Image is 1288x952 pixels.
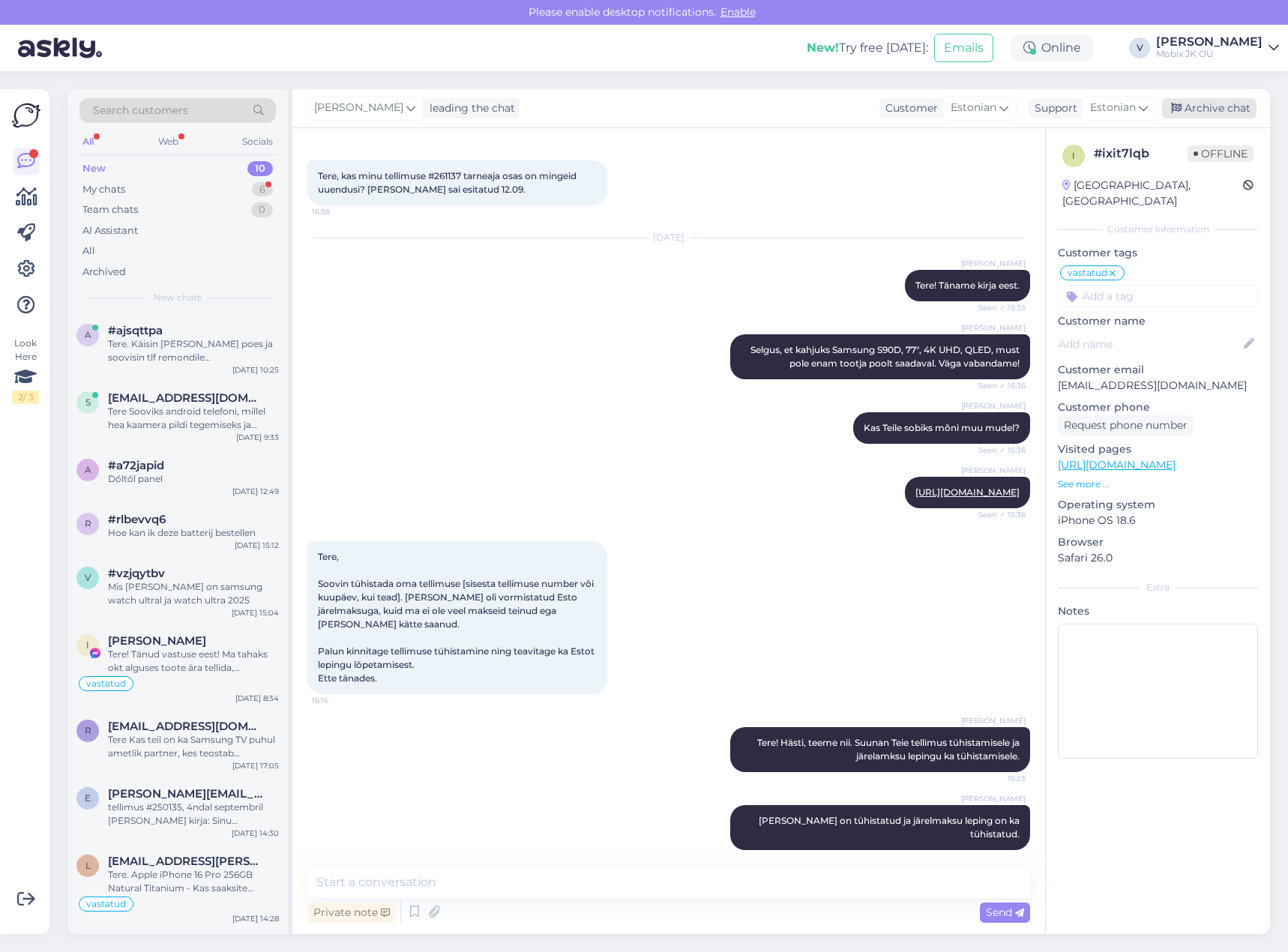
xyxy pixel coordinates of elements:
img: Askly Logo [12,101,40,130]
div: Try free [DATE]: [807,39,928,57]
span: I [86,639,89,651]
div: Tere! Tänud vastuse eest! Ma tahaks okt alguses toote ära tellida, [PERSON_NAME] huvitatud koostö... [108,648,279,675]
div: tellimus #250135, 4ndal septembril [PERSON_NAME] kirja: Sinu tellimusele on lisatud märkus: Tere!... [108,801,279,828]
span: Seen ✓ 15:36 [969,445,1026,456]
span: Ingrid Mänd [108,634,206,648]
p: Customer email [1058,362,1258,378]
p: iPhone OS 18.6 [1058,513,1258,528]
span: #rlbevvq6 [108,513,166,526]
span: [PERSON_NAME] on tühistatud ja järelmaksu leping on ka tühistatud. [759,815,1022,840]
span: s [85,397,91,408]
div: Tere Kas teil on ka Samsung TV puhul ametlik partner, kes teostab garantiitöid? [108,733,279,760]
p: Customer phone [1058,400,1258,415]
span: i [1072,150,1075,161]
div: [DATE] 8:34 [235,693,279,704]
span: #a72japid [108,459,164,472]
div: All [79,132,97,151]
span: 16:16 [312,695,368,706]
span: Tere! Täname kirja eest. [915,280,1020,291]
div: Request phone number [1058,415,1194,436]
div: 10 [247,161,273,176]
div: 0 [251,202,273,217]
div: [DATE] 17:05 [232,760,279,771]
span: a [85,329,91,340]
div: Hoe kan ik deze batterij bestellen [108,526,279,540]
span: vastatud [86,900,126,909]
a: [PERSON_NAME]Mobix JK OÜ [1156,36,1279,60]
span: Seen ✓ 15:35 [969,302,1026,313]
div: [DATE] 15:12 [235,540,279,551]
div: [DATE] 15:04 [232,607,279,618]
span: New chats [154,291,202,304]
div: Archived [82,265,126,280]
div: [DATE] [307,231,1030,244]
div: New [82,161,106,176]
span: [PERSON_NAME] [961,322,1026,334]
input: Add name [1059,336,1241,352]
span: e [85,792,91,804]
p: See more ... [1058,477,1258,491]
span: vastatud [86,679,126,688]
div: Archive chat [1162,98,1257,118]
div: Tere. Apple iPhone 16 Pro 256GB Natural Titanium - Kas saaksite täpsustada mis tootmisajaga mudel... [108,868,279,895]
p: Browser [1058,534,1258,550]
div: Customer information [1058,223,1258,236]
span: Enable [716,5,760,19]
input: Add a tag [1058,285,1258,307]
div: leading the chat [424,100,515,116]
span: [PERSON_NAME] [961,465,1026,476]
span: 16:58 [312,206,368,217]
div: [GEOGRAPHIC_DATA], [GEOGRAPHIC_DATA] [1062,178,1243,209]
span: Tere, kas minu tellimuse #261137 tarneaja osas on mingeid uuendusi? [PERSON_NAME] sai esitatud 12... [318,170,579,195]
span: 16:23 [969,773,1026,784]
span: Seen ✓ 15:36 [969,380,1026,391]
span: Search customers [93,103,188,118]
span: r [85,518,91,529]
div: Team chats [82,202,138,217]
p: Customer name [1058,313,1258,329]
span: r [85,725,91,736]
div: Dőltől panel [108,472,279,486]
p: Operating system [1058,497,1258,513]
p: Safari 26.0 [1058,550,1258,566]
span: [PERSON_NAME] [961,258,1026,269]
div: AI Assistant [82,223,138,238]
div: Support [1029,100,1077,116]
div: Look Here [12,337,39,404]
div: [DATE] 14:30 [232,828,279,839]
span: Estonian [951,100,996,116]
div: Extra [1058,581,1258,594]
b: New! [807,40,839,55]
span: l [85,860,91,871]
span: a [85,464,91,475]
span: [PERSON_NAME] [961,715,1026,726]
span: [PERSON_NAME] [961,793,1026,804]
span: Estonian [1090,100,1136,116]
div: [PERSON_NAME] [1156,36,1263,48]
div: Online [1011,34,1093,61]
div: Web [155,132,181,151]
div: Mis [PERSON_NAME] on samsung watch ultral ja watch ultra 2025 [108,580,279,607]
div: # ixit7lqb [1094,145,1188,163]
span: edvin.arendaja@gmail.com [108,787,264,801]
span: Tere! Hästi, teeme nii. Suunan Teie tellimus tühistamisele ja järelamksu lepingu ka tühistamisele. [757,737,1022,762]
span: 16:32 [969,851,1026,862]
button: Emails [934,34,993,62]
span: sirje.siilik@gmail.com [108,391,264,405]
span: Seen ✓ 15:36 [969,509,1026,520]
span: Send [986,906,1024,919]
span: [PERSON_NAME] [314,100,403,116]
span: #vzjqytbv [108,567,165,580]
span: Tere, Soovin tühistada oma tellimuse [sisesta tellimuse number või kuupäev, kui tead]. [PERSON_NA... [318,551,597,684]
div: 2 / 3 [12,391,39,404]
p: Visited pages [1058,442,1258,457]
p: Customer tags [1058,245,1258,261]
span: [PERSON_NAME] [961,400,1026,412]
div: Mobix JK OÜ [1156,48,1263,60]
p: [EMAIL_ADDRESS][DOMAIN_NAME] [1058,378,1258,394]
div: Customer [879,100,938,116]
div: Socials [239,132,276,151]
div: V [1129,37,1150,58]
div: Tere. Käisin [PERSON_NAME] poes ja soovisin tlf remondile hinnapakkumist. Pidite meilile saatma, ... [108,337,279,364]
div: [DATE] 14:28 [232,913,279,924]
